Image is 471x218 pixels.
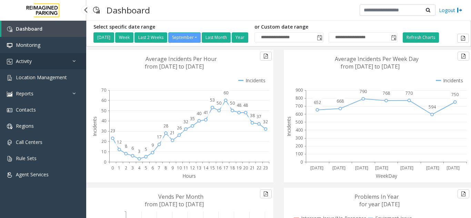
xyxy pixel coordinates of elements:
text: 50 [217,100,221,106]
span: Reports [16,90,33,97]
img: pageIcon [93,2,100,19]
text: 400 [295,127,303,133]
span: Monitoring [16,42,40,48]
text: 37 [257,114,261,120]
text: 700 [295,103,303,109]
text: 22 [257,165,261,171]
text: 790 [360,89,367,94]
text: 35 [190,116,195,122]
text: 800 [295,95,303,101]
text: 50 [101,108,106,114]
text: 0 [111,165,114,171]
text: 17 [157,134,162,140]
text: 32 [183,119,188,125]
text: 21 [250,165,255,171]
text: 300 [295,135,303,141]
img: 'icon' [7,124,12,129]
text: 770 [405,90,413,96]
text: 4 [138,165,141,171]
text: Problems In Year [354,193,399,200]
img: 'icon' [7,75,12,81]
text: Hours [182,173,196,179]
text: 9 [151,142,154,148]
text: 20 [101,138,106,144]
span: Contacts [16,106,36,113]
span: Dashboard [16,25,42,32]
text: 750 [451,92,459,97]
text: 9 [171,165,174,171]
text: [DATE] [375,165,388,171]
text: 5 [145,165,147,171]
text: 200 [295,143,303,149]
img: 'icon' [7,91,12,97]
text: 12 [190,165,195,171]
text: 40 [197,111,201,116]
text: 23 [263,165,268,171]
img: 'icon' [7,59,12,64]
text: 594 [429,104,436,110]
text: 5 [145,146,147,152]
img: 'icon' [7,107,12,113]
button: September [168,32,201,43]
button: Export to pdf [458,189,469,198]
text: from [DATE] to [DATE] [145,200,204,208]
text: [DATE] [426,165,439,171]
text: 10 [101,149,106,155]
button: Week [115,32,133,43]
text: Incidents [285,116,292,136]
a: Logout [439,7,462,14]
text: 100 [295,151,303,157]
text: [DATE] [310,165,323,171]
text: 6 [151,165,154,171]
img: 'icon' [7,140,12,145]
span: Activity [16,58,32,64]
text: 13 [197,165,201,171]
text: 26 [177,125,182,131]
text: 0 [104,159,106,165]
text: 70 [101,87,106,93]
text: 8 [164,165,167,171]
span: Rule Sets [16,155,37,162]
text: 19 [237,165,241,171]
text: 30 [101,128,106,134]
text: 32 [263,119,268,125]
button: Export to pdf [260,52,272,61]
text: 16 [217,165,221,171]
text: 21 [170,130,175,136]
h5: or Custom date range [254,24,398,30]
text: 0 [300,159,303,165]
text: 15 [210,165,215,171]
text: 18 [230,165,235,171]
text: WeekDay [376,173,398,179]
img: logout [457,7,462,14]
text: 8 [125,143,127,149]
img: 'icon' [7,43,12,48]
text: 768 [383,90,390,96]
text: 3 [138,148,140,154]
text: Average Incidents Per Week Day [335,55,419,63]
button: Export to pdf [457,34,469,43]
text: 1 [118,165,120,171]
button: Year [232,32,248,43]
span: Location Management [16,74,67,81]
span: Call Centers [16,139,42,145]
text: 10 [177,165,182,171]
text: for year [DATE] [359,200,400,208]
text: 6 [131,145,134,151]
h5: Select specific date range [93,24,249,30]
text: Average Incidents Per Hour [146,55,217,63]
text: 28 [163,123,168,129]
button: Last Month [202,32,231,43]
button: Refresh Charts [403,32,439,43]
img: 'icon' [7,156,12,162]
button: [DATE] [93,32,114,43]
span: Toggle popup [390,33,397,42]
text: from [DATE] to [DATE] [145,63,204,70]
button: Last 2 Weeks [134,32,167,43]
text: 12 [117,139,122,145]
text: 50 [230,100,235,106]
span: Toggle popup [315,33,323,42]
text: 668 [337,98,344,104]
text: 40 [101,118,106,124]
text: 900 [295,87,303,93]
